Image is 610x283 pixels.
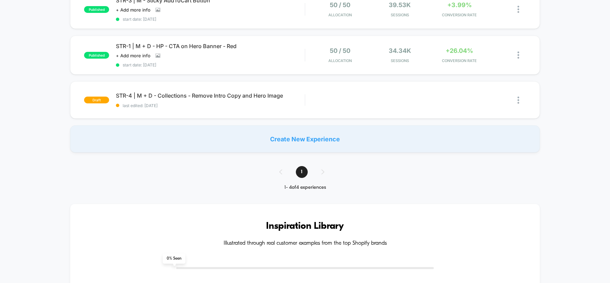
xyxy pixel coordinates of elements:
[116,92,305,99] span: STR-4 | M + D - Collections - Remove Intro Copy and Hero Image
[446,47,473,54] span: +26.04%
[372,58,428,63] span: Sessions
[163,254,185,264] span: 0 % Seen
[90,221,520,232] h3: Inspiration Library
[116,103,305,108] span: last edited: [DATE]
[116,43,305,49] span: STR-1 | M + D - HP - CTA on Hero Banner - Red
[70,125,540,153] div: Create New Experience
[328,13,352,17] span: Allocation
[389,1,411,8] span: 39.53k
[517,52,519,59] img: close
[296,166,308,178] span: 1
[272,185,338,190] div: 1 - 4 of 4 experiences
[116,17,305,22] span: start date: [DATE]
[431,13,488,17] span: CONVERSION RATE
[116,62,305,67] span: start date: [DATE]
[372,13,428,17] span: Sessions
[84,52,109,59] span: published
[330,1,350,8] span: 50 / 50
[328,58,352,63] span: Allocation
[517,97,519,104] img: close
[84,97,109,103] span: draft
[84,6,109,13] span: published
[330,47,350,54] span: 50 / 50
[517,6,519,13] img: close
[431,58,488,63] span: CONVERSION RATE
[116,53,150,58] span: + Add more info
[389,47,411,54] span: 34.34k
[90,240,520,247] h4: Illustrated through real customer examples from the top Shopify brands
[447,1,472,8] span: +3.99%
[116,7,150,13] span: + Add more info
